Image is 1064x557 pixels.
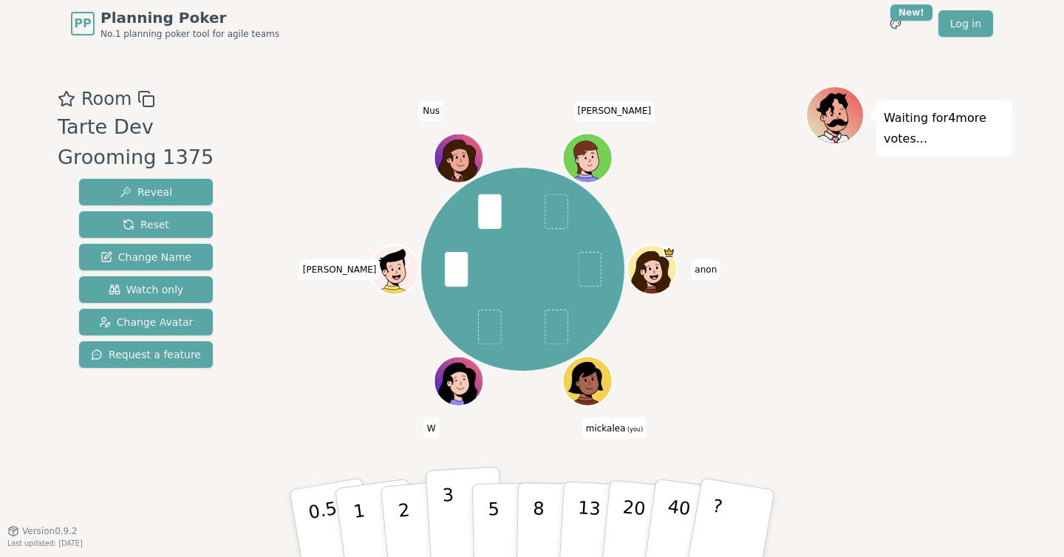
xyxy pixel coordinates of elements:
span: Reveal [120,185,172,199]
button: Version0.9.2 [7,525,78,537]
span: (you) [626,426,644,432]
span: Change Name [100,250,191,264]
span: Request a feature [91,347,201,362]
span: Planning Poker [100,7,279,28]
span: Click to change your name [419,100,443,121]
span: Room [81,86,132,112]
span: Watch only [109,282,184,297]
button: Watch only [79,276,213,303]
span: anon is the host [663,246,675,259]
button: Reset [79,211,213,238]
button: Reveal [79,179,213,205]
span: Click to change your name [299,259,381,280]
button: Change Avatar [79,309,213,335]
button: Click to change your avatar [564,358,610,404]
button: Change Name [79,244,213,270]
div: Tarte Dev Grooming 1375 [58,112,240,173]
span: Click to change your name [582,417,647,438]
span: Click to change your name [574,100,655,121]
span: No.1 planning poker tool for agile teams [100,28,279,40]
button: New! [882,10,909,37]
span: Click to change your name [691,259,720,280]
span: Version 0.9.2 [22,525,78,537]
a: Log in [938,10,993,37]
button: Request a feature [79,341,213,368]
div: New! [890,4,932,21]
span: Last updated: [DATE] [7,539,83,547]
p: Waiting for 4 more votes... [884,108,1005,149]
span: Click to change your name [423,417,440,438]
span: Reset [123,217,169,232]
span: PP [74,15,91,33]
a: PPPlanning PokerNo.1 planning poker tool for agile teams [71,7,279,40]
button: Add as favourite [58,86,75,112]
span: Change Avatar [99,315,194,329]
